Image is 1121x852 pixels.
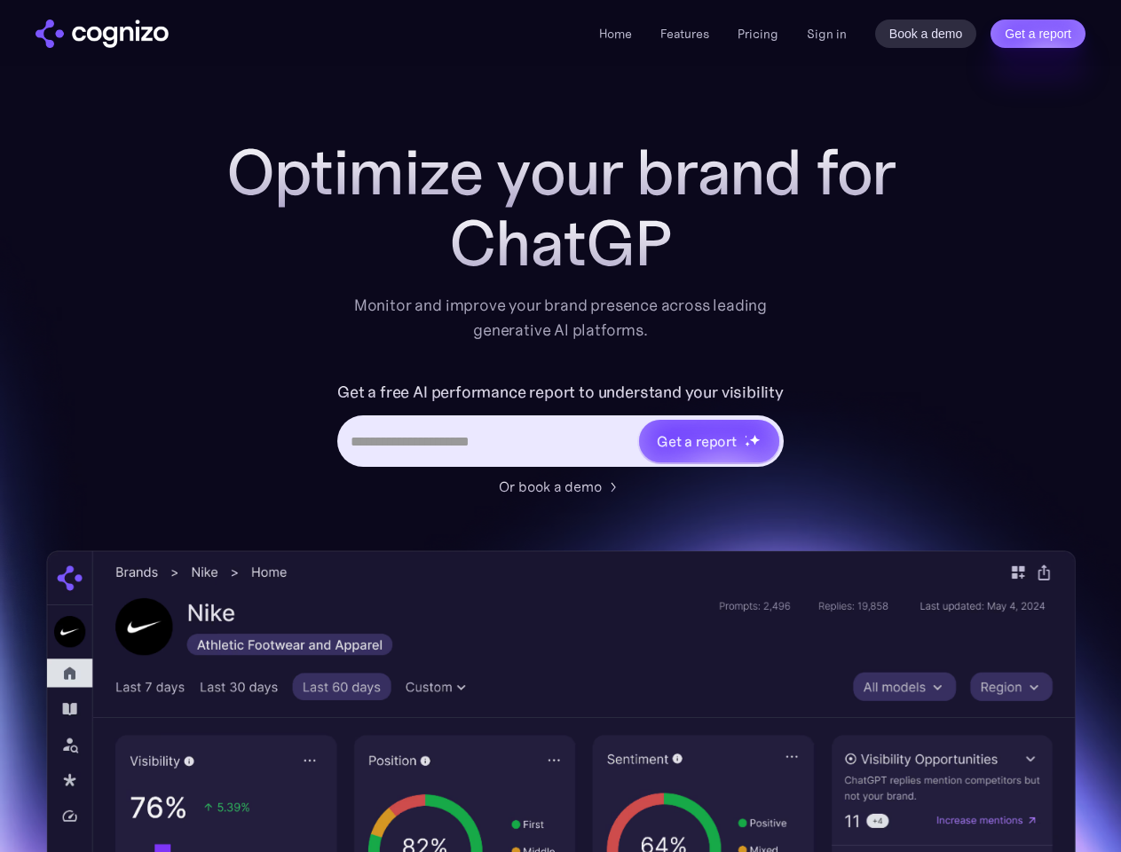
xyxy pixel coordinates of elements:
[657,430,737,452] div: Get a report
[36,20,169,48] a: home
[745,435,747,438] img: star
[36,20,169,48] img: cognizo logo
[206,208,916,279] div: ChatGP
[637,418,781,464] a: Get a reportstarstarstar
[499,476,602,497] div: Or book a demo
[875,20,977,48] a: Book a demo
[343,293,779,343] div: Monitor and improve your brand presence across leading generative AI platforms.
[499,476,623,497] a: Or book a demo
[660,26,709,42] a: Features
[807,23,847,44] a: Sign in
[745,441,751,447] img: star
[599,26,632,42] a: Home
[206,137,916,208] h1: Optimize your brand for
[738,26,778,42] a: Pricing
[749,434,761,446] img: star
[337,378,784,467] form: Hero URL Input Form
[991,20,1085,48] a: Get a report
[337,378,784,406] label: Get a free AI performance report to understand your visibility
